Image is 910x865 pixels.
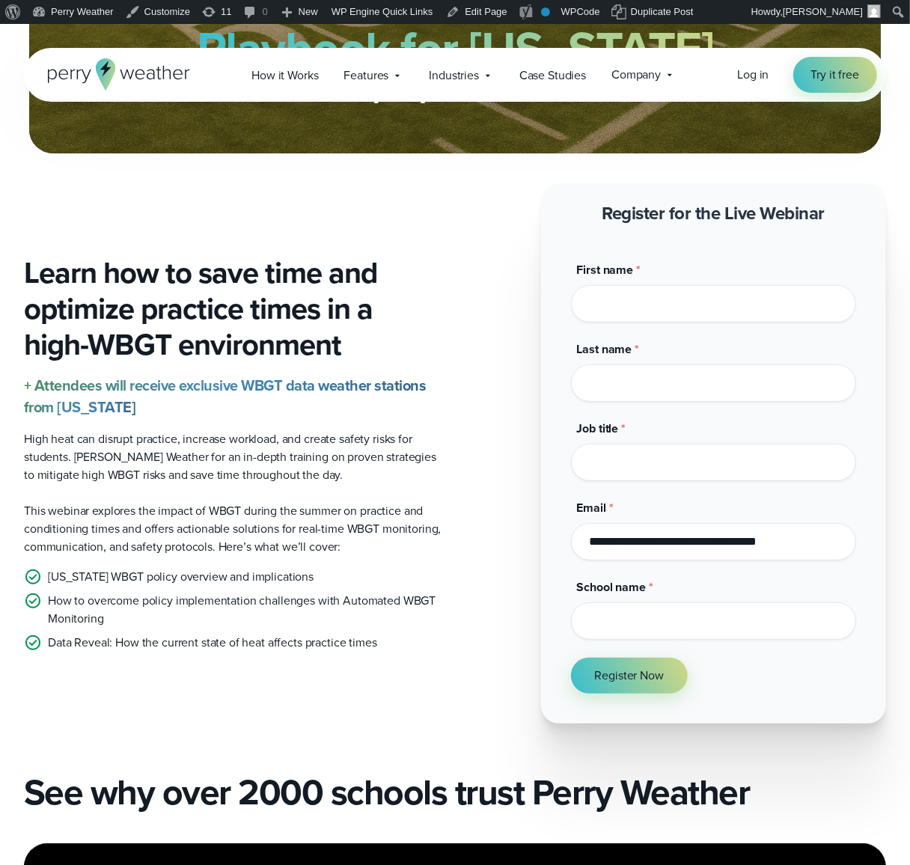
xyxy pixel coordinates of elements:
span: Log in [737,66,769,83]
h2: See why over 2000 schools trust Perry Weather [24,771,886,813]
span: First name [577,261,634,278]
span: [PERSON_NAME] [783,6,863,17]
a: Case Studies [507,60,599,91]
p: [US_STATE] WBGT policy overview and implications [48,568,314,586]
span: Features [343,67,388,85]
div: No index [541,7,550,16]
span: Job title [577,420,619,437]
strong: Register for the Live Webinar [602,200,825,227]
p: Data Reveal: How the current state of heat affects practice times [48,634,377,652]
span: Email [577,499,606,516]
h3: Learn how to save time and optimize practice times in a high-WBGT environment [24,255,443,363]
span: Last name [577,340,632,358]
span: Register Now [595,667,664,685]
a: How it Works [239,60,331,91]
span: Case Studies [519,67,586,85]
span: Company [611,66,661,84]
button: Register Now [571,658,688,694]
a: Try it free [793,57,877,93]
span: How it Works [251,67,318,85]
p: High heat can disrupt practice, increase workload, and create safety risks for students. [PERSON_... [24,430,443,484]
span: Try it free [811,66,859,84]
span: School name [577,578,646,596]
strong: + Attendees will receive exclusive WBGT data weather stations from [US_STATE] [24,374,427,418]
p: This webinar explores the impact of WBGT during the summer on practice and conditioning times and... [24,502,443,556]
span: Industries [429,67,479,85]
a: Log in [737,66,769,84]
p: How to overcome policy implementation challenges with Automated WBGT Monitoring [48,592,443,628]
